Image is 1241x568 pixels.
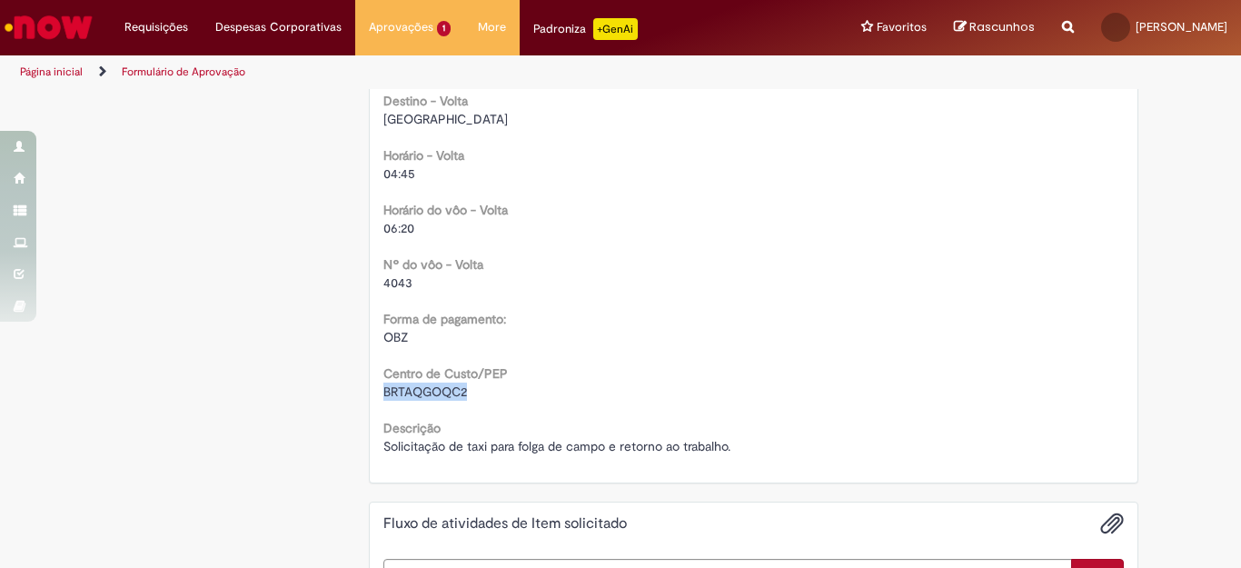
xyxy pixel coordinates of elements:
b: Forma de pagamento: [383,311,506,327]
img: ServiceNow [2,9,95,45]
span: Requisições [124,18,188,36]
b: Horário do vôo - Volta [383,202,508,218]
span: Solicitação de taxi para folga de campo e retorno ao trabalho. [383,438,730,454]
span: [GEOGRAPHIC_DATA] [383,111,508,127]
span: Rascunhos [969,18,1035,35]
span: Favoritos [877,18,927,36]
b: Destino - Volta [383,93,468,109]
a: Formulário de Aprovação [122,65,245,79]
span: 04:45 [383,165,415,182]
span: OBZ [383,329,408,345]
span: 4043 [383,274,412,291]
b: Horário - Volta [383,147,464,164]
b: Centro de Custo/PEP [383,365,508,382]
a: Página inicial [20,65,83,79]
a: Rascunhos [954,19,1035,36]
b: Descrição [383,420,441,436]
h2: Fluxo de atividades de Item solicitado Histórico de tíquete [383,516,627,533]
p: +GenAi [593,18,638,40]
span: [PERSON_NAME] [1136,19,1227,35]
ul: Trilhas de página [14,55,814,89]
b: Nº do vôo - Volta [383,256,483,273]
span: More [478,18,506,36]
div: Padroniza [533,18,638,40]
span: Despesas Corporativas [215,18,342,36]
span: 1 [437,21,451,36]
button: Adicionar anexos [1100,512,1124,535]
span: 06:20 [383,220,414,236]
span: Aprovações [369,18,433,36]
span: BRTAQGOQC2 [383,384,467,400]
